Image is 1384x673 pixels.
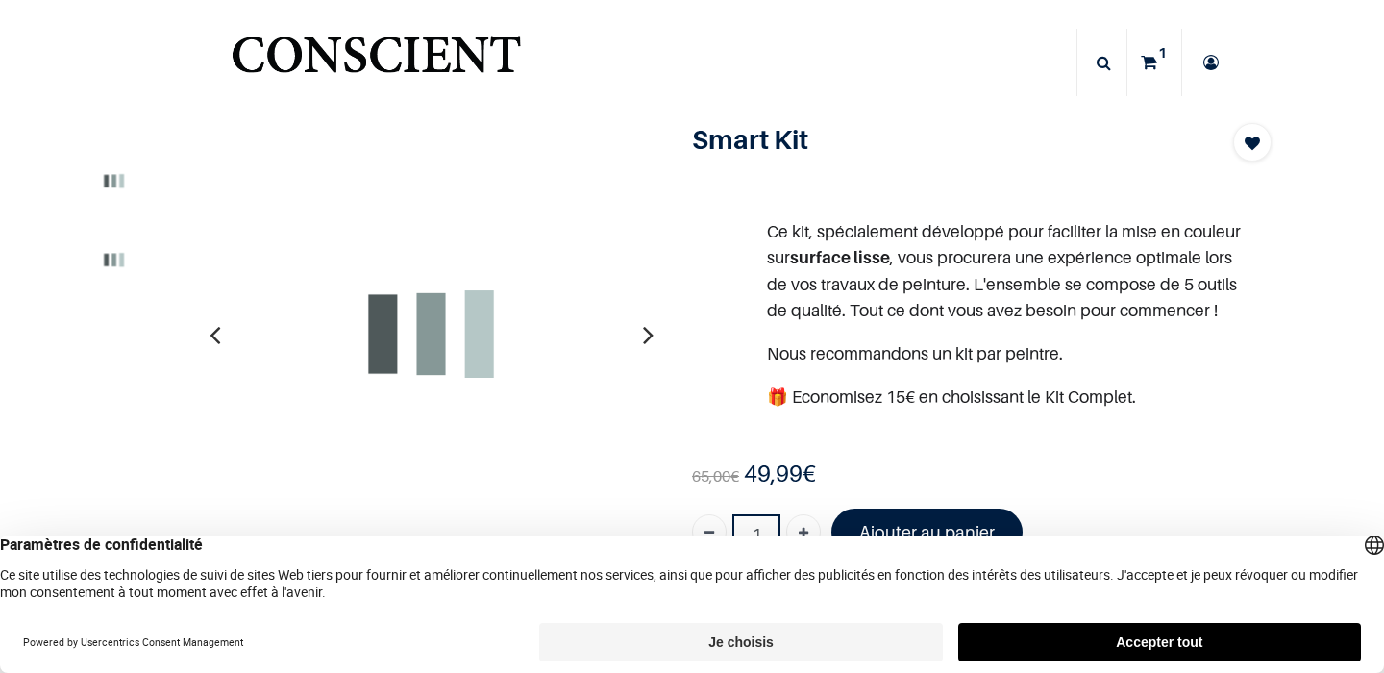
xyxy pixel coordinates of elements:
[767,343,1063,363] span: Nous recommandons un kit par peintre.
[786,514,821,549] a: Ajouter
[81,226,148,293] img: Product image
[1233,123,1272,162] button: Add to wishlist
[790,247,890,267] b: surface lisse
[219,123,642,546] img: Product image
[859,522,995,542] font: Ajouter au panier
[767,221,1241,320] span: Ce kit, spécialement développé pour faciliter la mise en couleur sur , vous procurera une expérie...
[1245,132,1260,155] span: Add to wishlist
[228,25,525,101] img: Conscient
[692,123,1185,156] h1: Smart Kit
[692,466,730,486] span: 65,00
[744,460,816,487] b: €
[81,148,148,215] img: Product image
[744,460,803,487] span: 49,99
[692,466,739,486] span: €
[228,25,525,101] a: Logo of Conscient
[767,386,1136,407] span: 🎁 Economisez 15€ en choisissant le Kit Complet.
[1153,43,1172,62] sup: 1
[1127,29,1181,96] a: 1
[692,514,727,549] a: Supprimer
[831,509,1023,556] a: Ajouter au panier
